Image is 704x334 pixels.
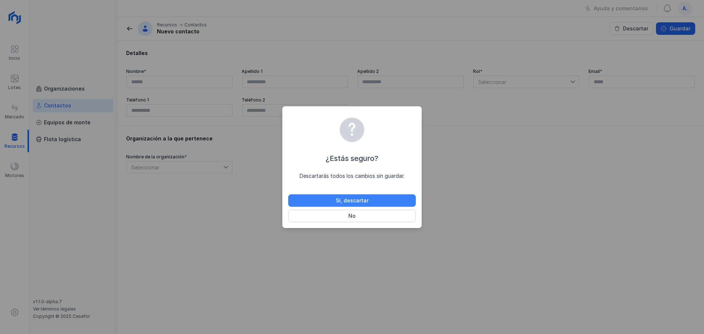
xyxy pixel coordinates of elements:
[348,212,356,220] div: No
[288,172,416,180] div: Descartarás todos los cambios sin guardar.
[288,153,416,164] div: ¿Estás seguro?
[288,194,416,207] button: Sí, descartar
[336,197,368,204] div: Sí, descartar
[288,210,416,222] button: No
